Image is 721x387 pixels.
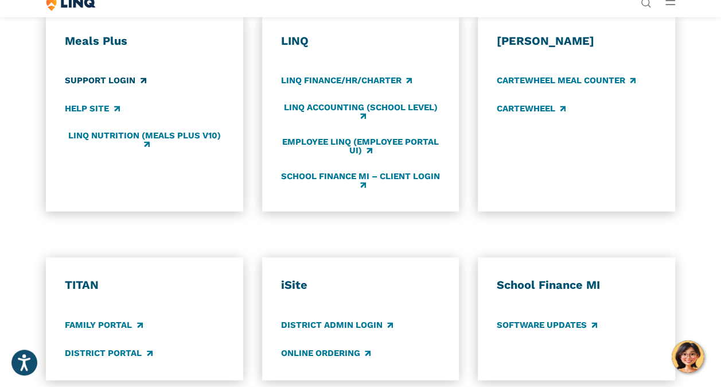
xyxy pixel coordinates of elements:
h3: School Finance MI [497,278,656,293]
a: LINQ Accounting (school level) [281,102,441,121]
a: LINQ Finance/HR/Charter [281,75,412,87]
button: Hello, have a question? Let’s chat. [672,340,704,373]
a: CARTEWHEEL Meal Counter [497,75,636,87]
h3: TITAN [65,278,224,293]
h3: LINQ [281,34,441,49]
a: District Admin Login [281,319,393,331]
a: Support Login [65,75,146,87]
h3: iSite [281,278,441,293]
a: Employee LINQ (Employee Portal UI) [281,137,441,156]
a: School Finance MI – Client Login [281,172,441,191]
a: Software Updates [497,319,597,331]
a: District Portal [65,347,152,359]
a: Family Portal [65,319,142,331]
a: CARTEWHEEL [497,103,566,115]
h3: Meals Plus [65,34,224,49]
a: Online Ordering [281,347,371,359]
a: Help Site [65,103,119,115]
h3: [PERSON_NAME] [497,34,656,49]
a: LINQ Nutrition (Meals Plus v10) [65,131,224,150]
